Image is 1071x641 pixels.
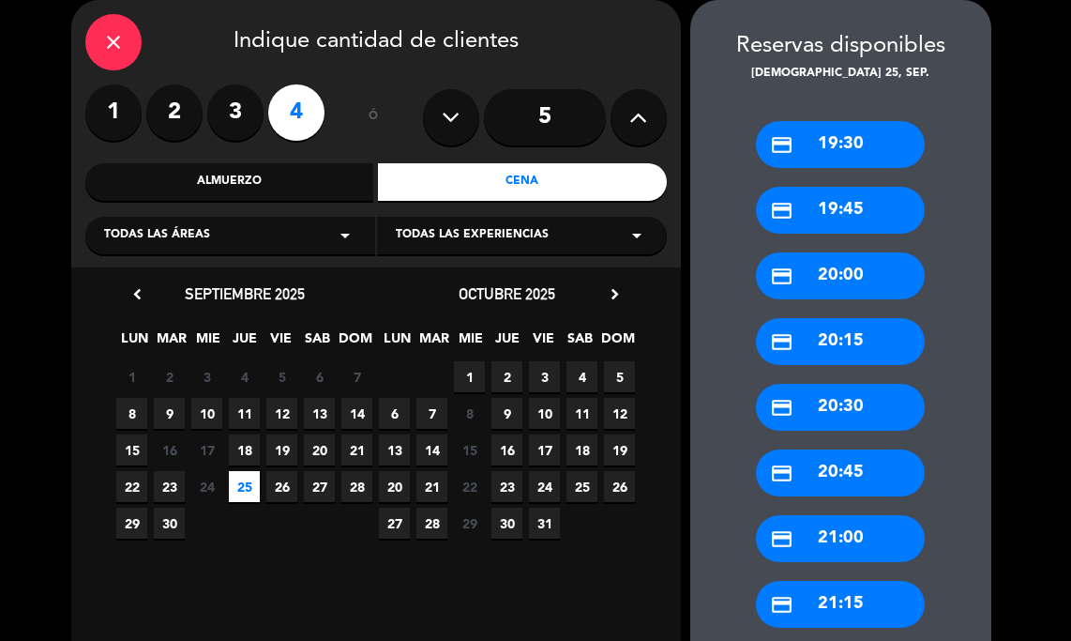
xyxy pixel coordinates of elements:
i: credit_card [770,199,793,222]
span: VIE [265,328,296,359]
span: MAR [418,328,449,359]
i: chevron_right [605,284,625,304]
span: 4 [566,361,597,392]
span: 22 [454,471,485,502]
span: MIE [455,328,486,359]
div: Reservas disponibles [690,28,991,65]
label: 1 [85,84,142,141]
span: SAB [565,328,596,359]
span: 16 [154,435,185,465]
label: 4 [268,84,324,141]
span: 18 [566,435,597,465]
span: 19 [604,435,635,465]
span: 27 [304,471,335,502]
span: septiembre 2025 [185,284,305,303]
div: 20:45 [756,450,925,496]
span: 3 [191,361,222,392]
div: 20:15 [756,318,925,365]
span: 9 [154,398,185,429]
span: 20 [379,471,410,502]
span: 8 [454,398,485,429]
span: 26 [266,471,297,502]
i: credit_card [770,462,793,485]
div: 20:00 [756,252,925,299]
div: 20:30 [756,384,925,431]
div: 19:30 [756,121,925,168]
span: 4 [229,361,260,392]
span: LUN [119,328,150,359]
div: Cena [378,163,667,201]
span: 6 [304,361,335,392]
i: arrow_drop_down [626,224,648,247]
span: SAB [302,328,333,359]
span: 17 [191,435,222,465]
span: 21 [341,435,372,465]
span: 26 [604,471,635,502]
span: 25 [229,471,260,502]
span: 8 [116,398,147,429]
i: close [102,31,125,53]
span: JUE [229,328,260,359]
span: 22 [116,471,147,502]
i: credit_card [770,593,793,617]
span: 24 [529,471,560,502]
span: 18 [229,435,260,465]
span: MIE [192,328,223,359]
span: 2 [154,361,185,392]
span: 11 [566,398,597,429]
span: LUN [382,328,413,359]
span: 5 [604,361,635,392]
span: 5 [266,361,297,392]
span: 7 [341,361,372,392]
div: 19:45 [756,187,925,234]
span: 2 [491,361,522,392]
span: 30 [491,508,522,539]
span: 24 [191,471,222,502]
span: 20 [304,435,335,465]
span: DOM [601,328,632,359]
span: MAR [156,328,187,359]
span: 13 [379,435,410,465]
span: 30 [154,508,185,539]
span: 7 [416,398,447,429]
i: arrow_drop_down [334,224,356,247]
span: Todas las experiencias [396,226,549,245]
span: 10 [529,398,560,429]
div: Almuerzo [85,163,374,201]
div: 21:00 [756,515,925,562]
i: credit_card [770,330,793,354]
span: 23 [491,471,522,502]
span: octubre 2025 [459,284,555,303]
div: 21:15 [756,581,925,628]
span: 6 [379,398,410,429]
i: credit_card [770,527,793,551]
span: 25 [566,471,597,502]
label: 2 [146,84,203,141]
span: 12 [266,398,297,429]
label: 3 [207,84,264,141]
span: 12 [604,398,635,429]
span: 29 [454,508,485,539]
span: 17 [529,435,560,465]
span: VIE [528,328,559,359]
i: credit_card [770,396,793,420]
span: 13 [304,398,335,429]
span: 16 [491,435,522,465]
div: Indique cantidad de clientes [85,14,667,70]
span: 14 [416,435,447,465]
span: 28 [341,471,372,502]
span: 21 [416,471,447,502]
span: 15 [454,435,485,465]
span: 28 [416,508,447,539]
span: 23 [154,471,185,502]
div: [DEMOGRAPHIC_DATA] 25, sep. [690,65,991,84]
i: credit_card [770,133,793,157]
span: 9 [491,398,522,429]
div: ó [343,84,404,150]
span: 3 [529,361,560,392]
span: 27 [379,508,410,539]
i: credit_card [770,265,793,288]
span: 15 [116,435,147,465]
span: DOM [339,328,370,359]
span: 29 [116,508,147,539]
